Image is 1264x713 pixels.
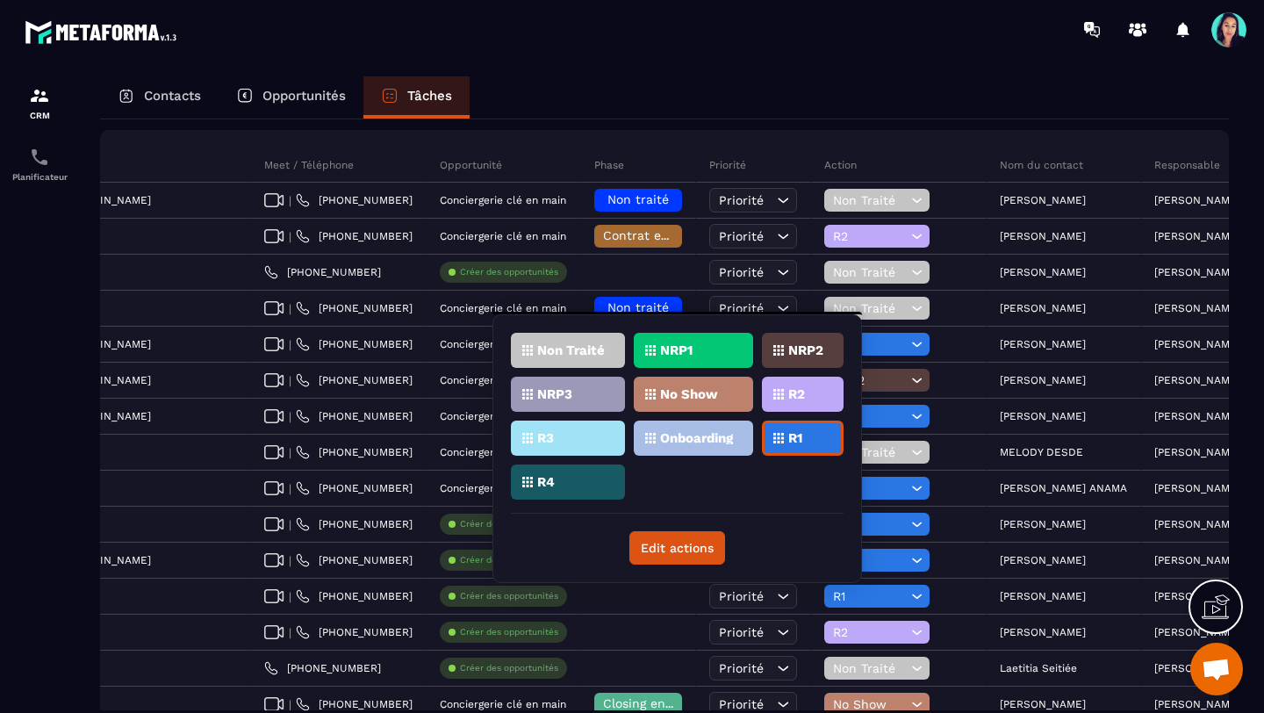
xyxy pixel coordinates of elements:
[1154,410,1240,422] p: [PERSON_NAME]
[440,446,566,458] p: Conciergerie clé en main
[1154,338,1240,350] p: [PERSON_NAME]
[296,697,413,711] a: [PHONE_NUMBER]
[1154,194,1240,206] p: [PERSON_NAME]
[833,625,907,639] span: R2
[289,698,291,711] span: |
[833,409,907,423] span: R1
[1154,626,1240,638] p: [PERSON_NAME]
[296,517,413,531] a: [PHONE_NUMBER]
[460,266,558,278] p: Créer des opportunités
[440,374,566,386] p: Conciergerie clé en main
[296,445,413,459] a: [PHONE_NUMBER]
[407,88,452,104] p: Tâches
[144,88,201,104] p: Contacts
[537,476,555,488] p: R4
[537,388,572,400] p: NRP3
[296,553,413,567] a: [PHONE_NUMBER]
[289,518,291,531] span: |
[660,388,718,400] p: No Show
[460,590,558,602] p: Créer des opportunités
[719,661,764,675] span: Priorité
[1154,374,1240,386] p: [PERSON_NAME]
[719,625,764,639] span: Priorité
[4,133,75,195] a: schedulerschedulerPlanificateur
[1000,338,1086,350] p: [PERSON_NAME]
[1000,698,1086,710] p: [PERSON_NAME]
[833,661,907,675] span: Non Traité
[1000,230,1086,242] p: [PERSON_NAME]
[1154,518,1240,530] p: [PERSON_NAME]
[289,626,291,639] span: |
[1000,410,1086,422] p: [PERSON_NAME]
[719,589,764,603] span: Priorité
[594,158,624,172] p: Phase
[603,228,695,242] span: Contrat envoyé
[833,265,907,279] span: Non Traité
[289,194,291,207] span: |
[1000,302,1086,314] p: [PERSON_NAME]
[824,158,857,172] p: Action
[833,193,907,207] span: Non Traité
[537,344,605,356] p: Non Traité
[833,301,907,315] span: Non Traité
[833,373,907,387] span: NRP2
[833,517,907,531] span: R1
[296,409,413,423] a: [PHONE_NUMBER]
[296,301,413,315] a: [PHONE_NUMBER]
[537,432,554,444] p: R3
[460,554,558,566] p: Créer des opportunités
[289,302,291,315] span: |
[4,172,75,182] p: Planificateur
[296,481,413,495] a: [PHONE_NUMBER]
[788,432,802,444] p: R1
[296,193,413,207] a: [PHONE_NUMBER]
[1154,698,1240,710] p: [PERSON_NAME]
[4,111,75,120] p: CRM
[1154,266,1240,278] p: [PERSON_NAME]
[289,446,291,459] span: |
[719,193,764,207] span: Priorité
[440,194,566,206] p: Conciergerie clé en main
[296,625,413,639] a: [PHONE_NUMBER]
[289,590,291,603] span: |
[833,229,907,243] span: R2
[1154,158,1220,172] p: Responsable
[1190,643,1243,695] div: Ouvrir le chat
[1154,230,1240,242] p: [PERSON_NAME]
[833,589,907,603] span: R1
[1154,482,1240,494] p: [PERSON_NAME]
[296,373,413,387] a: [PHONE_NUMBER]
[29,147,50,168] img: scheduler
[1000,374,1086,386] p: [PERSON_NAME]
[1000,626,1086,638] p: [PERSON_NAME]
[460,626,558,638] p: Créer des opportunités
[719,265,764,279] span: Priorité
[289,338,291,351] span: |
[440,158,502,172] p: Opportunité
[264,661,381,675] a: [PHONE_NUMBER]
[603,696,703,710] span: Closing en cours
[1000,266,1086,278] p: [PERSON_NAME]
[296,229,413,243] a: [PHONE_NUMBER]
[1000,482,1127,494] p: [PERSON_NAME] ANAMA
[607,300,669,314] span: Non traité
[440,698,566,710] p: Conciergerie clé en main
[709,158,746,172] p: Priorité
[264,158,354,172] p: Meet / Téléphone
[440,302,566,314] p: Conciergerie clé en main
[289,482,291,495] span: |
[289,554,291,567] span: |
[788,344,823,356] p: NRP2
[1000,194,1086,206] p: [PERSON_NAME]
[833,481,907,495] span: R1
[296,337,413,351] a: [PHONE_NUMBER]
[1000,446,1083,458] p: MELODY DESDE
[1154,662,1240,674] p: [PERSON_NAME]
[440,482,566,494] p: Conciergerie clé en main
[440,230,566,242] p: Conciergerie clé en main
[719,697,764,711] span: Priorité
[719,229,764,243] span: Priorité
[363,76,470,119] a: Tâches
[296,589,413,603] a: [PHONE_NUMBER]
[289,230,291,243] span: |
